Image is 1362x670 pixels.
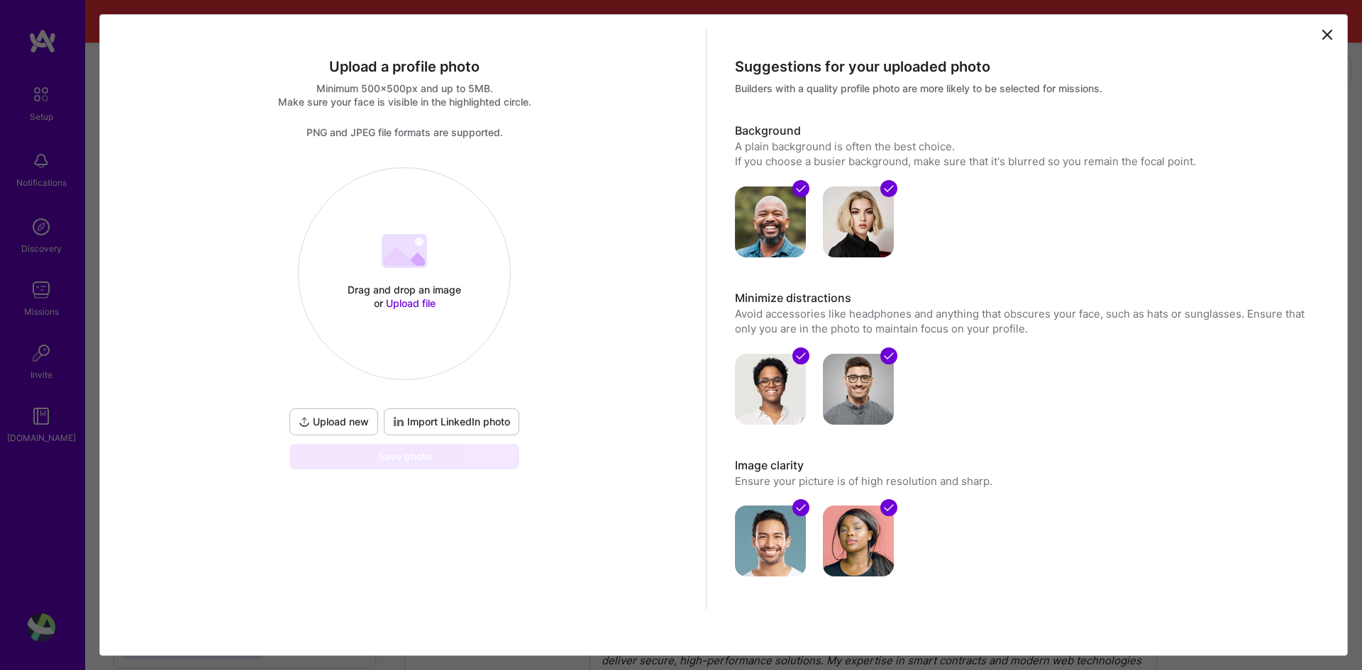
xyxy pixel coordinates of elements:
img: avatar [735,506,806,576]
button: Upload new [289,408,378,435]
div: Upload a profile photo [114,57,695,76]
div: Make sure your face is visible in the highlighted circle. [114,95,695,108]
img: avatar [823,354,894,425]
div: Suggestions for your uploaded photo [735,57,1316,76]
h3: Minimize distractions [735,291,1316,306]
span: Upload new [299,415,369,429]
div: A plain background is often the best choice. [735,139,1316,154]
i: icon LinkedInDarkV2 [393,416,404,428]
h3: Background [735,123,1316,139]
span: Import LinkedIn photo [393,415,510,429]
div: Minimum 500x500px and up to 5MB. [114,82,695,95]
div: PNG and JPEG file formats are supported. [114,125,695,139]
div: To import a profile photo add your LinkedIn URL to your profile. [384,408,519,435]
img: avatar [823,506,894,576]
p: Ensure your picture is of high resolution and sharp. [735,474,1316,488]
div: If you choose a busier background, make sure that it's blurred so you remain the focal point. [735,154,1316,169]
span: Upload file [386,297,436,309]
h3: Image clarity [735,458,1316,474]
img: avatar [735,186,806,257]
button: Import LinkedIn photo [384,408,519,435]
div: Drag and drop an image or [344,283,465,310]
img: avatar [735,354,806,425]
div: Drag and drop an image or Upload fileUpload newImport LinkedIn photoSave photo [287,167,522,469]
p: Avoid accessories like headphones and anything that obscures your face, such as hats or sunglasse... [735,306,1316,337]
div: Builders with a quality profile photo are more likely to be selected for missions. [735,82,1316,95]
i: icon UploadDark [299,416,310,428]
img: avatar [823,186,894,257]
